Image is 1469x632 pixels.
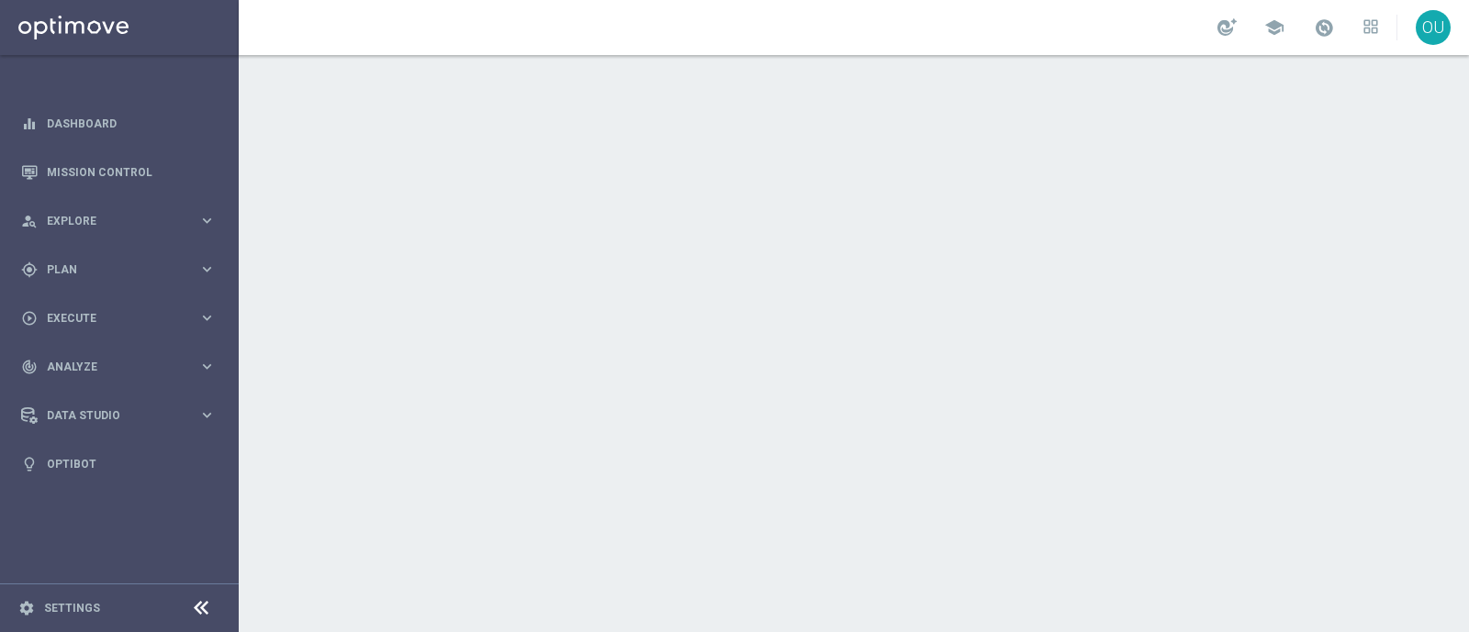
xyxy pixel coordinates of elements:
[198,212,216,229] i: keyboard_arrow_right
[47,313,198,324] span: Execute
[47,264,198,275] span: Plan
[47,99,216,148] a: Dashboard
[21,359,198,375] div: Analyze
[20,360,217,374] button: track_changes Analyze keyboard_arrow_right
[21,213,198,229] div: Explore
[47,410,198,421] span: Data Studio
[1416,10,1451,45] div: OU
[21,148,216,196] div: Mission Control
[20,116,217,131] button: equalizer Dashboard
[21,261,38,278] i: gps_fixed
[21,439,216,488] div: Optibot
[21,116,38,132] i: equalizer
[20,408,217,423] button: Data Studio keyboard_arrow_right
[20,165,217,180] button: Mission Control
[21,310,38,327] i: play_circle_outline
[18,600,35,616] i: settings
[20,457,217,471] button: lightbulb Optibot
[44,603,100,614] a: Settings
[20,214,217,228] button: person_search Explore keyboard_arrow_right
[21,213,38,229] i: person_search
[47,216,198,227] span: Explore
[47,148,216,196] a: Mission Control
[20,262,217,277] button: gps_fixed Plan keyboard_arrow_right
[1264,17,1284,38] span: school
[198,261,216,278] i: keyboard_arrow_right
[21,99,216,148] div: Dashboard
[21,310,198,327] div: Execute
[21,456,38,472] i: lightbulb
[198,358,216,375] i: keyboard_arrow_right
[47,361,198,372] span: Analyze
[47,439,216,488] a: Optibot
[21,359,38,375] i: track_changes
[198,406,216,424] i: keyboard_arrow_right
[20,311,217,326] button: play_circle_outline Execute keyboard_arrow_right
[21,261,198,278] div: Plan
[21,407,198,424] div: Data Studio
[198,309,216,327] i: keyboard_arrow_right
